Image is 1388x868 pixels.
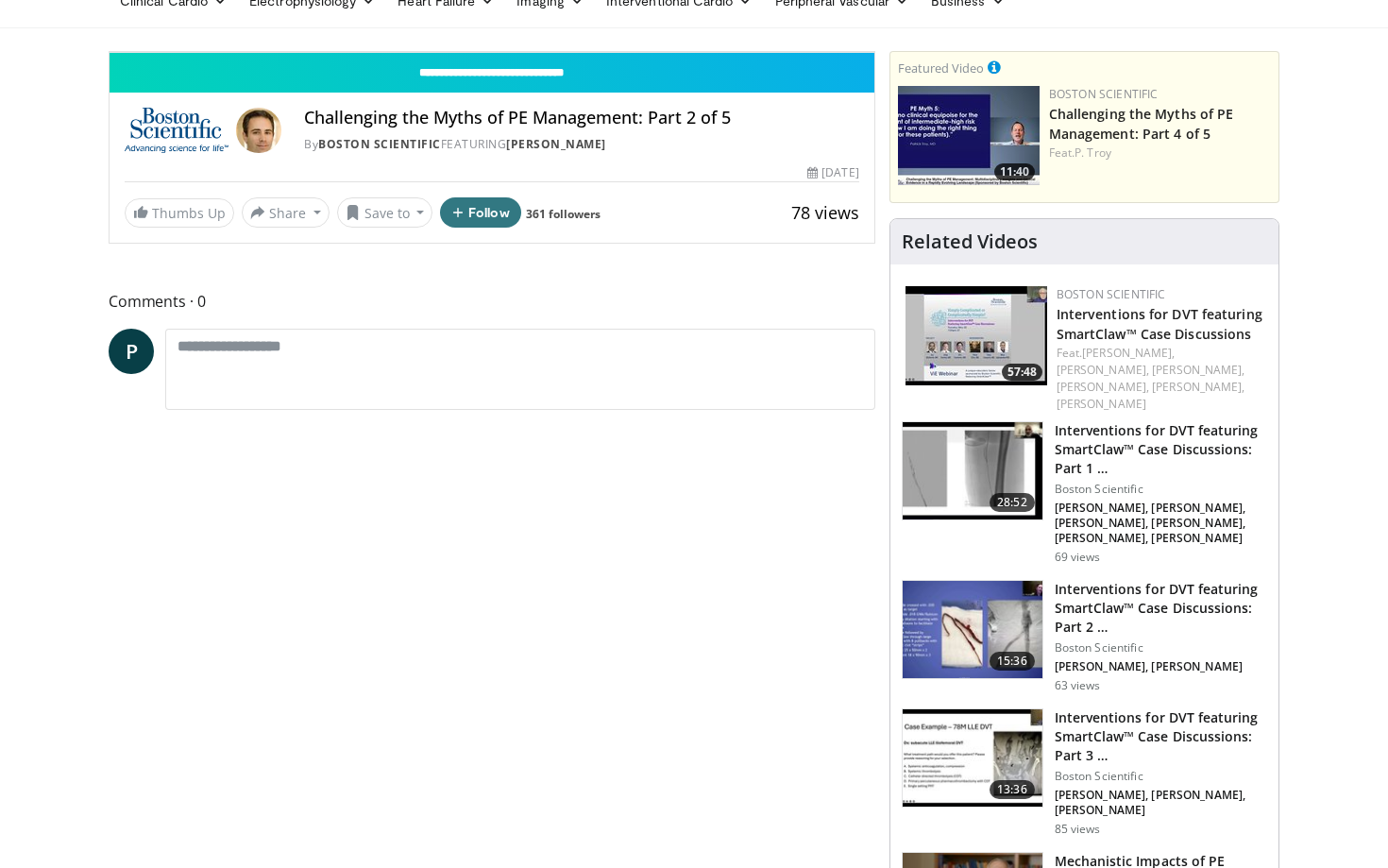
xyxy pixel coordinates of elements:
[1057,345,1263,413] div: Feat.
[902,708,1267,837] a: 13:36 Interventions for DVT featuring SmartClaw™ Case Discussions: Part 3 … Boston Scientific [PE...
[903,581,1042,679] img: c9201aff-c63c-4c30-aa18-61314b7b000e.150x105_q85_crop-smart_upscale.jpg
[1055,788,1267,818] p: [PERSON_NAME], [PERSON_NAME], [PERSON_NAME]
[1055,421,1267,478] h3: Interventions for DVT featuring SmartClaw™ Case Discussions: Part 1 …
[526,206,601,222] a: 361 followers
[1057,305,1262,343] a: Interventions for DVT featuring SmartClaw™ Case Discussions
[1057,396,1146,412] a: [PERSON_NAME]
[1057,362,1149,378] a: [PERSON_NAME],
[902,580,1267,693] a: 15:36 Interventions for DVT featuring SmartClaw™ Case Discussions: Part 2 … Boston Scientific [PE...
[1152,379,1244,395] a: [PERSON_NAME],
[125,108,229,153] img: Boston Scientific
[1055,640,1267,655] p: Boston Scientific
[1057,379,1149,395] a: [PERSON_NAME],
[807,164,858,181] div: [DATE]
[1002,364,1042,381] span: 57:48
[902,421,1267,565] a: 28:52 Interventions for DVT featuring SmartClaw™ Case Discussions: Part 1 … Boston Scientific [PE...
[990,652,1035,671] span: 15:36
[242,197,330,228] button: Share
[1057,286,1166,302] a: Boston Scientific
[1055,769,1267,784] p: Boston Scientific
[1055,482,1267,497] p: Boston Scientific
[994,163,1035,180] span: 11:40
[1055,501,1267,546] p: [PERSON_NAME], [PERSON_NAME], [PERSON_NAME], [PERSON_NAME], [PERSON_NAME], [PERSON_NAME]
[318,136,441,152] a: Boston Scientific
[1082,345,1175,361] a: [PERSON_NAME],
[109,329,154,374] a: P
[791,201,859,224] span: 78 views
[898,86,1040,185] img: d5b042fb-44bd-4213-87e0-b0808e5010e8.150x105_q85_crop-smart_upscale.jpg
[1055,708,1267,765] h3: Interventions for DVT featuring SmartClaw™ Case Discussions: Part 3 …
[1055,550,1101,565] p: 69 views
[1055,580,1267,637] h3: Interventions for DVT featuring SmartClaw™ Case Discussions: Part 2 …
[304,136,858,153] div: By FEATURING
[1152,362,1244,378] a: [PERSON_NAME],
[990,493,1035,512] span: 28:52
[1049,86,1159,102] a: Boston Scientific
[1055,659,1267,674] p: [PERSON_NAME], [PERSON_NAME]
[903,709,1042,808] img: c7c8053f-07ab-4f92-a446-8a4fb167e281.150x105_q85_crop-smart_upscale.jpg
[440,197,521,228] button: Follow
[506,136,606,152] a: [PERSON_NAME]
[125,198,234,228] a: Thumbs Up
[337,197,433,228] button: Save to
[1055,822,1101,837] p: 85 views
[1049,105,1234,143] a: Challenging the Myths of PE Management: Part 4 of 5
[1049,145,1271,162] div: Feat.
[906,286,1047,385] img: f80d5c17-e695-4770-8d66-805e03df8342.150x105_q85_crop-smart_upscale.jpg
[902,230,1038,253] h4: Related Videos
[109,289,875,314] span: Comments 0
[1075,145,1111,161] a: P. Troy
[898,86,1040,185] a: 11:40
[236,108,281,153] img: Avatar
[304,108,858,128] h4: Challenging the Myths of PE Management: Part 2 of 5
[903,422,1042,520] img: 8e34a565-0f1f-4312-bf6d-12e5c78bba72.150x105_q85_crop-smart_upscale.jpg
[1055,678,1101,693] p: 63 views
[906,286,1047,385] a: 57:48
[110,52,874,53] video-js: Video Player
[898,60,984,77] small: Featured Video
[990,780,1035,799] span: 13:36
